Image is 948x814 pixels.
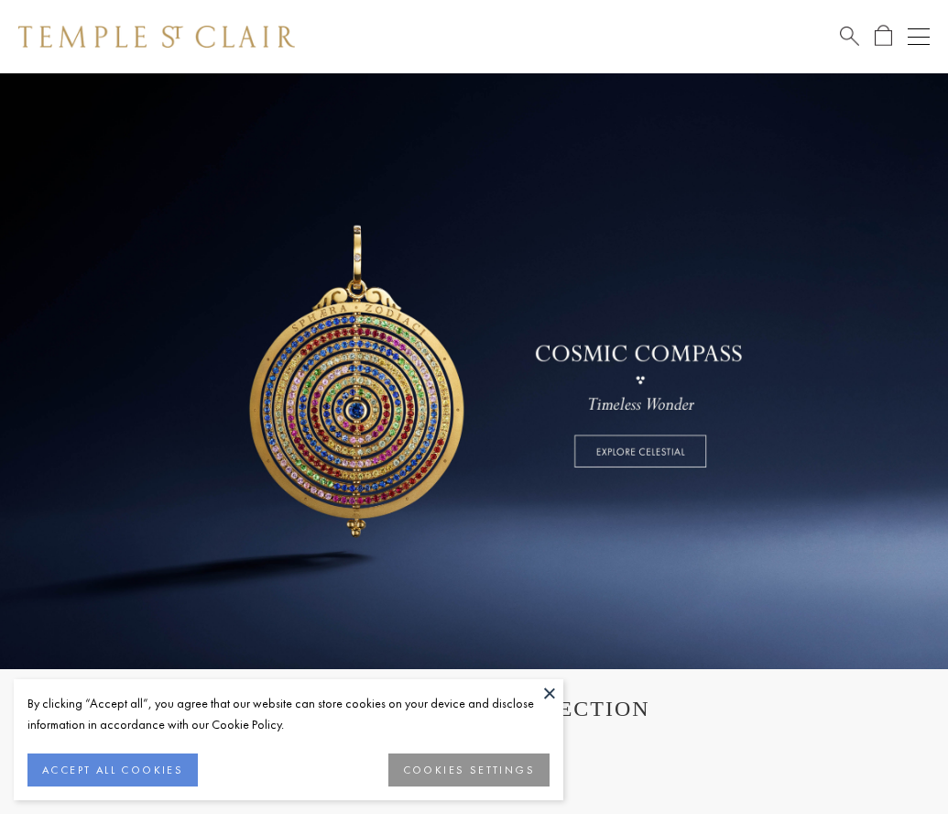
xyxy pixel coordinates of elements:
button: ACCEPT ALL COOKIES [27,753,198,786]
a: Search [840,25,859,48]
a: Open Shopping Bag [875,25,892,48]
button: Open navigation [908,26,930,48]
button: COOKIES SETTINGS [388,753,550,786]
img: Temple St. Clair [18,26,295,48]
div: By clicking “Accept all”, you agree that our website can store cookies on your device and disclos... [27,693,550,735]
